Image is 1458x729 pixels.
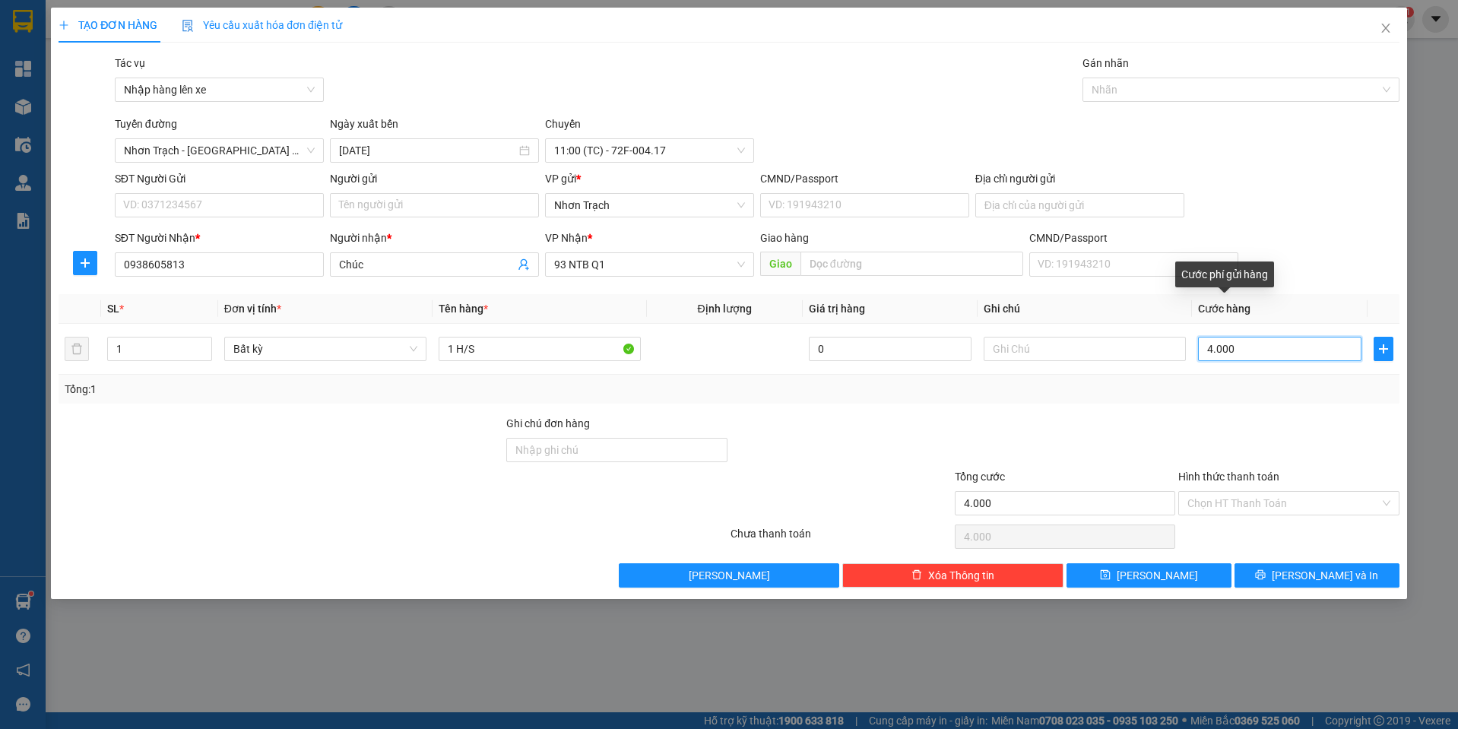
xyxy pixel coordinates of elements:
span: close [1380,22,1392,34]
label: Gán nhãn [1082,57,1129,69]
span: Yêu cầu xuất hóa đơn điện tử [182,19,342,31]
span: user-add [518,258,530,271]
input: Địa chỉ của người gửi [975,193,1184,217]
input: Ghi chú đơn hàng [506,438,727,462]
span: SL [107,303,119,315]
span: Tên hàng [439,303,488,315]
th: Ghi chú [978,294,1192,324]
input: 13/08/2025 [339,142,516,159]
span: Giá trị hàng [809,303,865,315]
span: plus [74,257,97,269]
span: TẠO ĐƠN HÀNG [59,19,157,31]
span: 93 NTB Q1 [554,253,745,276]
button: plus [1374,337,1393,361]
span: plus [59,20,69,30]
label: Ghi chú đơn hàng [506,417,590,429]
span: plus [1374,343,1393,355]
input: Dọc đường [800,252,1023,276]
span: Giao hàng [760,232,809,244]
span: 11:00 (TC) - 72F-004.17 [554,139,745,162]
label: Hình thức thanh toán [1178,471,1279,483]
span: Cước hàng [1198,303,1250,315]
div: CMND/Passport [1029,230,1238,246]
span: Tổng cước [955,471,1005,483]
div: Người nhận [330,230,539,246]
span: Nhơn Trạch - Sài Gòn (Hàng hóa) [124,139,315,162]
span: Định lượng [698,303,752,315]
input: Ghi Chú [984,337,1186,361]
div: Tổng: 1 [65,381,563,398]
span: [PERSON_NAME] [689,567,770,584]
div: Tuyến đường [115,116,324,138]
div: Chưa thanh toán [729,525,953,552]
button: plus [73,251,97,275]
span: printer [1255,569,1266,582]
button: Close [1364,8,1407,50]
img: icon [182,20,194,32]
span: Nhập hàng lên xe [124,78,315,101]
span: [PERSON_NAME] [1117,567,1198,584]
div: SĐT Người Gửi [115,170,324,187]
input: VD: Bàn, Ghế [439,337,641,361]
span: Xóa Thông tin [928,567,994,584]
span: Đơn vị tính [224,303,281,315]
input: 0 [809,337,972,361]
span: VP Nhận [545,232,588,244]
button: [PERSON_NAME] [619,563,840,588]
label: Tác vụ [115,57,145,69]
span: delete [911,569,922,582]
div: VP gửi [545,170,754,187]
span: save [1100,569,1111,582]
span: Bất kỳ [233,338,417,360]
span: [PERSON_NAME] và In [1272,567,1378,584]
div: Người gửi [330,170,539,187]
div: SĐT Người Nhận [115,230,324,246]
button: printer[PERSON_NAME] và In [1235,563,1399,588]
div: Chuyến [545,116,754,138]
button: save[PERSON_NAME] [1067,563,1231,588]
div: Ngày xuất bến [330,116,539,138]
button: deleteXóa Thông tin [842,563,1063,588]
div: CMND/Passport [760,170,969,187]
div: Cước phí gửi hàng [1175,261,1274,287]
span: Nhơn Trạch [554,194,745,217]
button: delete [65,337,89,361]
div: Địa chỉ người gửi [975,170,1184,187]
span: Giao [760,252,800,276]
